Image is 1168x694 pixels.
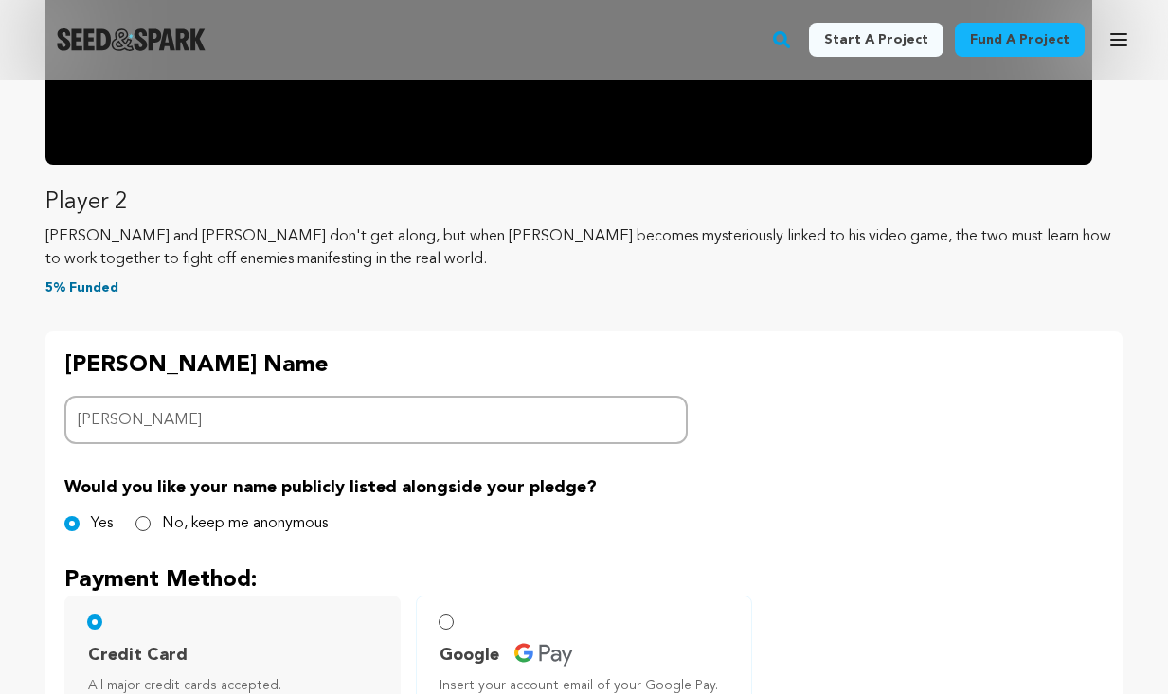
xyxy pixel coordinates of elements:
[440,642,499,668] span: Google
[809,23,943,57] a: Start a project
[64,474,1104,501] p: Would you like your name publicly listed alongside your pledge?
[45,187,1123,218] p: Player 2
[64,350,688,381] p: [PERSON_NAME] Name
[64,396,688,444] input: Backer Name
[45,225,1123,271] p: [PERSON_NAME] and [PERSON_NAME] don't get along, but when [PERSON_NAME] becomes mysteriously link...
[91,512,113,535] label: Yes
[88,642,188,668] span: Credit Card
[57,28,206,51] img: Seed&Spark Logo Dark Mode
[64,565,1104,596] p: Payment Method:
[955,23,1085,57] a: Fund a project
[162,512,328,535] label: No, keep me anonymous
[514,643,573,667] img: credit card icons
[57,28,206,51] a: Seed&Spark Homepage
[45,278,1123,297] p: 5% Funded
